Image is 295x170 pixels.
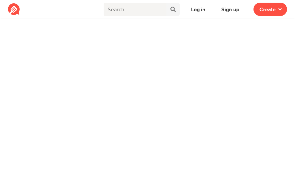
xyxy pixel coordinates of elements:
button: Create [253,3,287,16]
input: Search [104,3,166,16]
span: Create [259,5,276,13]
img: Reciplate [8,3,20,15]
button: Sign up [215,3,246,16]
button: Log in [185,3,211,16]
